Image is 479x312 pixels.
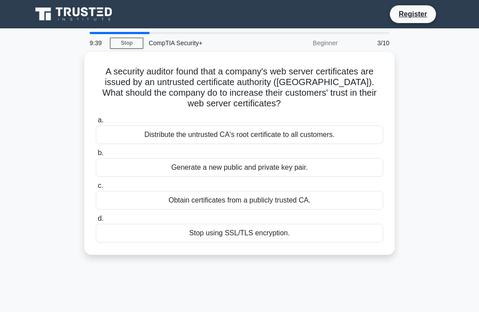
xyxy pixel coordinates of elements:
div: Generate a new public and private key pair. [96,158,383,177]
a: Register [393,8,432,19]
div: CompTIA Security+ [143,34,265,52]
div: Distribute the untrusted CA's root certificate to all customers. [96,125,383,144]
div: 3/10 [343,34,395,52]
div: Stop using SSL/TLS encryption. [96,224,383,242]
h5: A security auditor found that a company's web server certificates are issued by an untrusted cert... [95,66,384,109]
span: c. [98,182,103,189]
div: Obtain certificates from a publicly trusted CA. [96,191,383,210]
div: Beginner [265,34,343,52]
a: Stop [110,38,143,49]
span: b. [98,149,103,156]
div: 9:39 [84,34,110,52]
span: a. [98,116,103,124]
span: d. [98,214,103,222]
